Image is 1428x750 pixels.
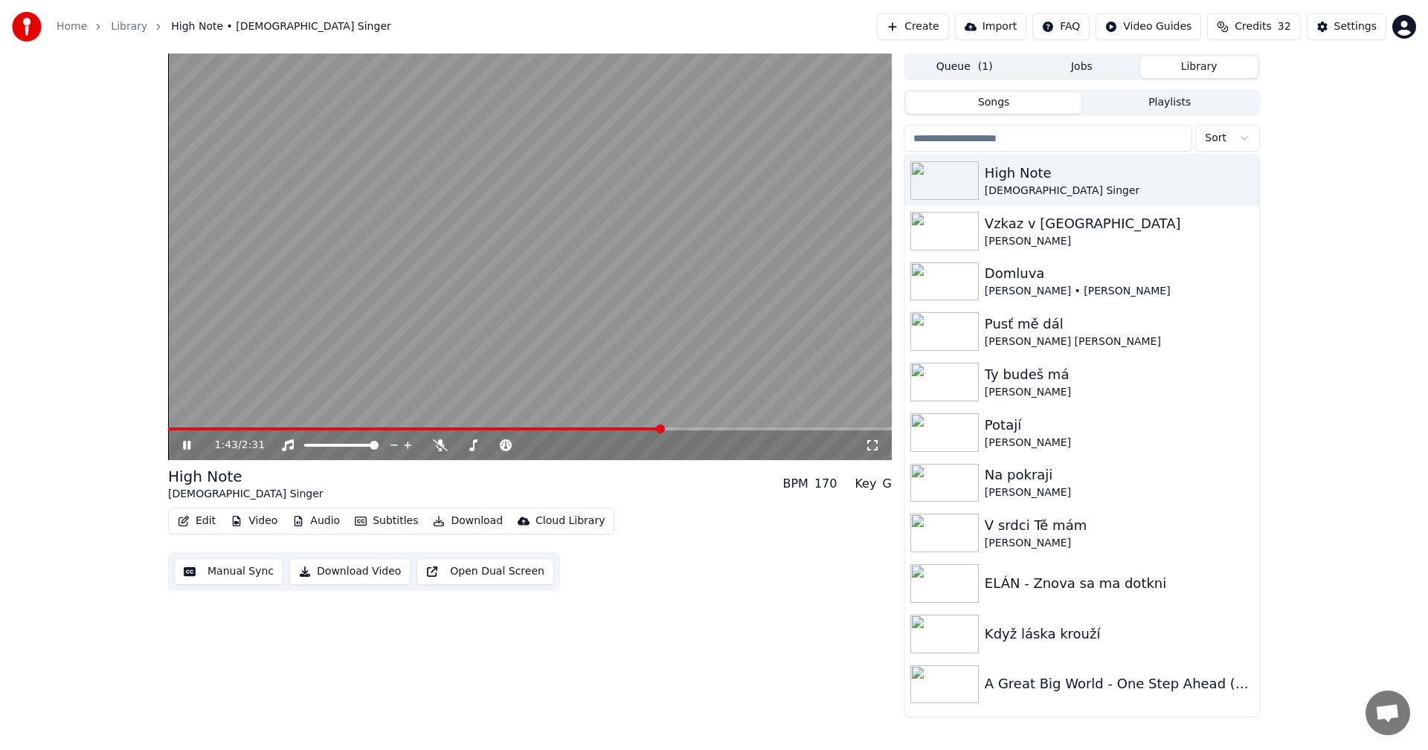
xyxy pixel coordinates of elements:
[955,13,1026,40] button: Import
[242,438,265,453] span: 2:31
[171,19,390,34] span: High Note • [DEMOGRAPHIC_DATA] Singer
[174,558,283,585] button: Manual Sync
[985,536,1253,551] div: [PERSON_NAME]
[985,263,1253,284] div: Domluva
[882,475,891,493] div: G
[427,511,509,531] button: Download
[57,19,87,34] a: Home
[1140,56,1258,78] button: Library
[225,511,283,531] button: Video
[215,438,238,453] span: 1:43
[416,558,554,585] button: Open Dual Screen
[168,487,324,502] div: [DEMOGRAPHIC_DATA] Singer
[1366,691,1410,735] a: Otevřený chat
[535,514,605,528] div: Cloud Library
[215,438,251,453] div: /
[985,673,1253,694] div: A Great Big World - One Step Ahead (Lyric Video)
[985,415,1253,436] div: Potají
[985,485,1253,500] div: [PERSON_NAME]
[1023,56,1141,78] button: Jobs
[985,624,1253,644] div: Když láska krouží
[985,213,1253,234] div: Vzkaz v [GEOGRAPHIC_DATA]
[985,515,1253,536] div: V srdci Tě mám
[1278,19,1291,34] span: 32
[985,334,1253,349] div: [PERSON_NAME] [PERSON_NAME]
[782,475,808,493] div: BPM
[286,511,346,531] button: Audio
[1207,13,1300,40] button: Credits32
[1307,13,1386,40] button: Settings
[1032,13,1090,40] button: FAQ
[985,234,1253,249] div: [PERSON_NAME]
[1334,19,1377,34] div: Settings
[12,12,42,42] img: youka
[814,475,837,493] div: 170
[877,13,949,40] button: Create
[111,19,147,34] a: Library
[985,364,1253,385] div: Ty budeš má
[289,558,411,585] button: Download Video
[906,56,1023,78] button: Queue
[57,19,391,34] nav: breadcrumb
[985,436,1253,450] div: [PERSON_NAME]
[1081,92,1258,114] button: Playlists
[985,163,1253,184] div: High Note
[349,511,424,531] button: Subtitles
[985,184,1253,198] div: [DEMOGRAPHIC_DATA] Singer
[985,573,1253,594] div: ELÁN - Znova sa ma dotkni
[855,475,876,493] div: Key
[1205,131,1226,146] span: Sort
[985,314,1253,334] div: Pusť mě dál
[168,466,324,487] div: High Note
[978,59,993,74] span: ( 1 )
[906,92,1082,114] button: Songs
[985,385,1253,400] div: [PERSON_NAME]
[985,284,1253,299] div: [PERSON_NAME] • [PERSON_NAME]
[985,465,1253,485] div: Na pokraji
[1235,19,1271,34] span: Credits
[172,511,222,531] button: Edit
[1096,13,1201,40] button: Video Guides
